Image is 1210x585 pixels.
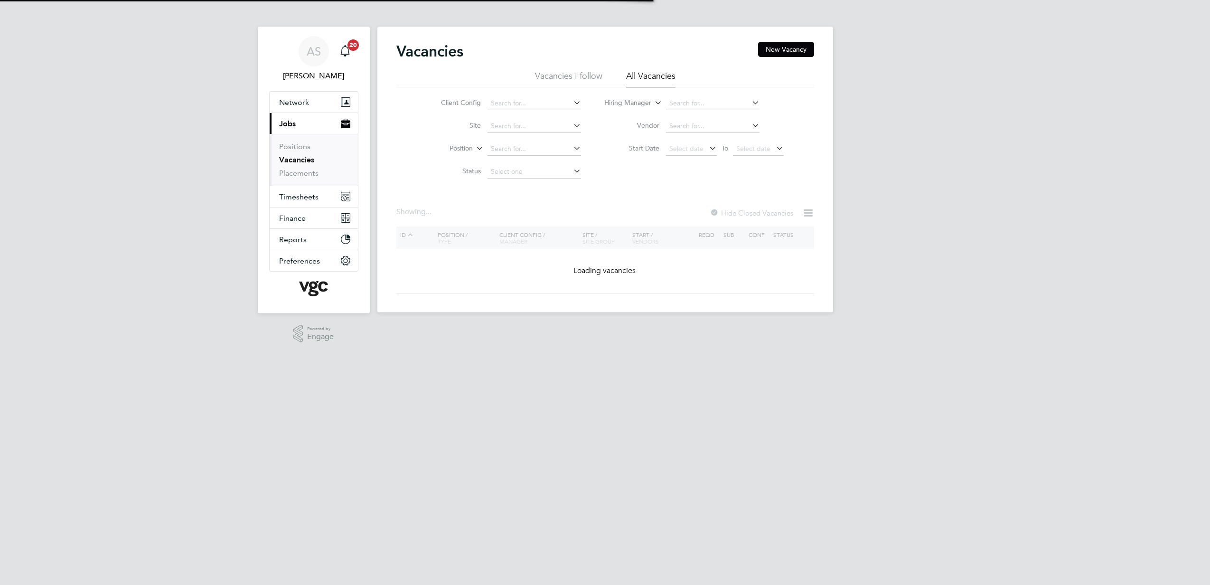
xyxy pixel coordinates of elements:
span: Timesheets [279,192,319,201]
div: Jobs [270,134,358,186]
a: Powered byEngage [293,325,334,343]
span: Powered by [307,325,334,333]
a: Placements [279,169,319,178]
label: Hide Closed Vacancies [710,208,793,217]
span: To [719,142,731,154]
button: New Vacancy [758,42,814,57]
span: 20 [347,39,359,51]
a: 20 [336,36,355,66]
input: Select one [488,165,581,179]
a: Go to home page [269,281,358,296]
span: Select date [736,144,770,153]
button: Network [270,92,358,113]
li: All Vacancies [626,70,675,87]
a: AS[PERSON_NAME] [269,36,358,82]
li: Vacancies I follow [535,70,602,87]
label: Status [426,167,481,175]
span: Anna Slavova [269,70,358,82]
label: Client Config [426,98,481,107]
label: Start Date [605,144,659,152]
input: Search for... [488,142,581,156]
span: Select date [669,144,703,153]
a: Positions [279,142,310,151]
button: Finance [270,208,358,228]
span: AS [307,45,321,57]
button: Jobs [270,113,358,134]
a: Vacancies [279,155,314,164]
button: Preferences [270,250,358,271]
button: Reports [270,229,358,250]
img: vgcgroup-logo-retina.png [299,281,328,296]
button: Timesheets [270,186,358,207]
span: Finance [279,214,306,223]
label: Hiring Manager [597,98,651,108]
label: Site [426,121,481,130]
h2: Vacancies [396,42,463,61]
label: Position [418,144,473,153]
div: Showing [396,207,433,217]
nav: Main navigation [258,27,370,313]
span: ... [426,207,431,217]
label: Vendor [605,121,659,130]
input: Search for... [488,97,581,110]
input: Search for... [666,120,760,133]
input: Search for... [666,97,760,110]
span: Engage [307,333,334,341]
span: Preferences [279,256,320,265]
span: Network [279,98,309,107]
span: Jobs [279,119,296,128]
span: Reports [279,235,307,244]
input: Search for... [488,120,581,133]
